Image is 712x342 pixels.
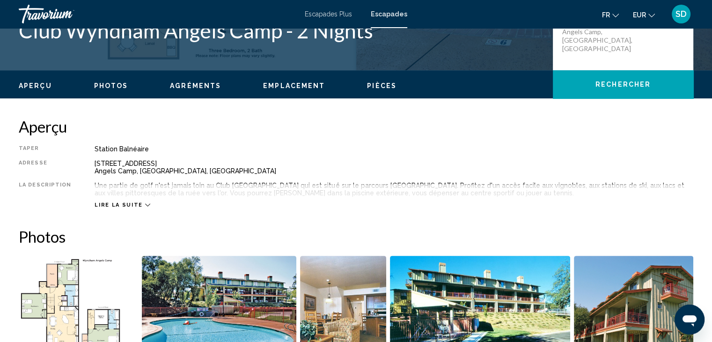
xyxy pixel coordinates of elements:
div: Station balnéaire [95,145,693,153]
span: Pièces [367,82,396,89]
span: Aperçu [19,82,52,89]
a: Escapades [371,10,407,18]
h2: Photos [19,227,693,246]
div: Taper [19,145,71,153]
font: SD [675,9,687,19]
button: Changer de langue [602,8,619,22]
span: Emplacement [263,82,325,89]
a: Travorium [19,5,295,23]
div: Adresse [19,160,71,175]
span: Agréments [170,82,221,89]
span: Rechercher [595,81,651,89]
span: Photos [94,82,128,89]
button: Lire la suite [95,201,150,208]
button: Photos [94,82,128,90]
p: [STREET_ADDRESS] Angels Camp, [GEOGRAPHIC_DATA], [GEOGRAPHIC_DATA] [562,19,637,53]
font: fr [602,11,610,19]
span: Lire la suite [95,202,142,208]
div: La description [19,182,71,197]
h2: Aperçu [19,117,693,136]
button: Rechercher [553,70,693,98]
button: Emplacement [263,82,325,90]
font: EUR [633,11,646,19]
div: [STREET_ADDRESS] Angels Camp, [GEOGRAPHIC_DATA], [GEOGRAPHIC_DATA] [95,160,693,175]
button: Menu utilisateur [669,4,693,24]
iframe: Bouton de lancement de la fenêtre de messagerie [675,305,705,335]
div: Une partie de golf n'est jamais loin au Club [GEOGRAPHIC_DATA] qui est situé sur le parcours [GEO... [95,182,693,197]
button: Aperçu [19,82,52,90]
button: Agréments [170,82,221,90]
h1: Club Wyndham Angels Camp - 2 Nights [19,18,543,43]
button: Pièces [367,82,396,90]
a: Escapades Plus [305,10,352,18]
button: Changer de devise [633,8,655,22]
